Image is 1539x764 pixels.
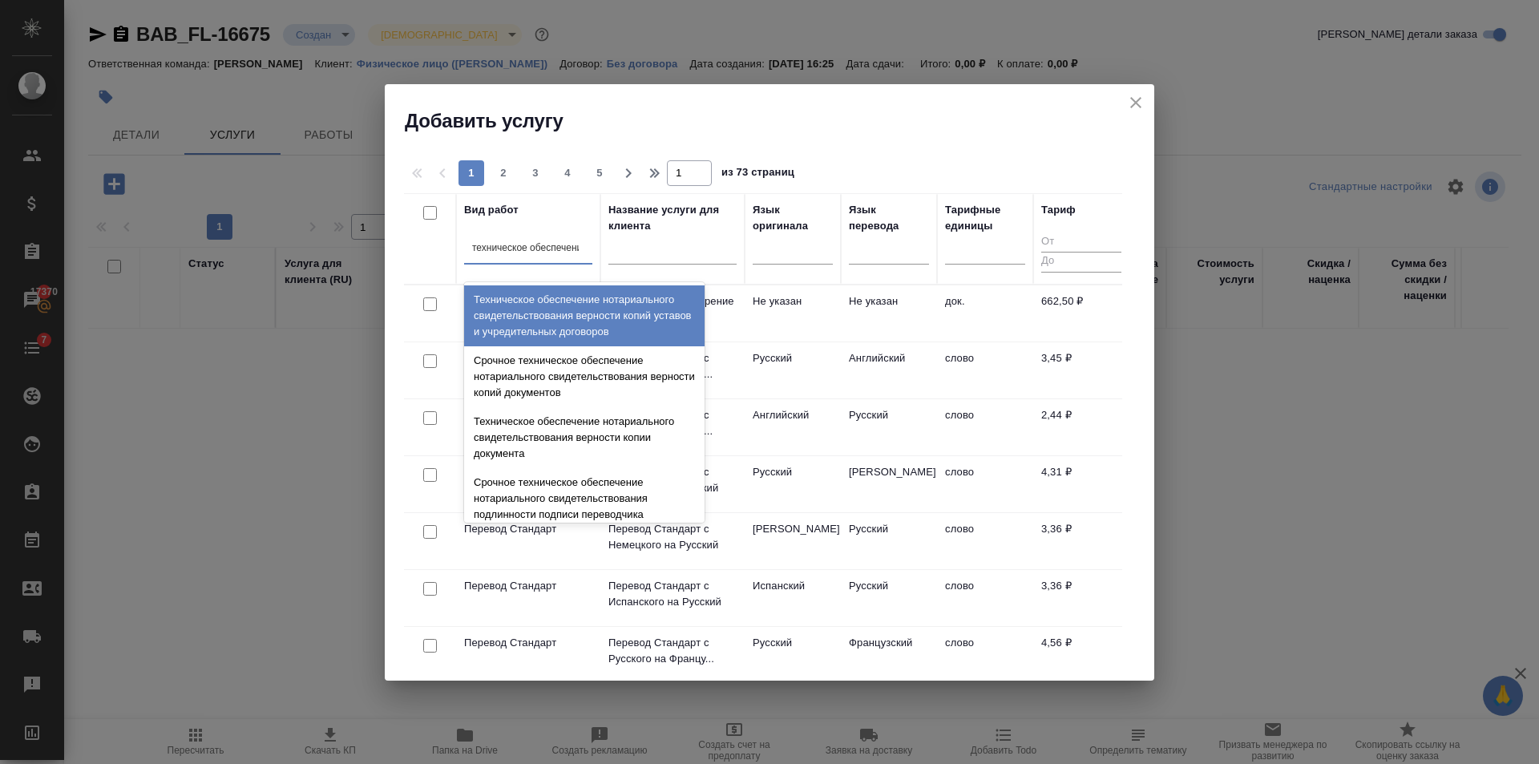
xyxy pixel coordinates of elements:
[491,165,516,181] span: 2
[1041,252,1121,272] input: До
[745,399,841,455] td: Английский
[1033,627,1129,683] td: 4,56 ₽
[1033,342,1129,398] td: 3,45 ₽
[745,570,841,626] td: Испанский
[523,165,548,181] span: 3
[1041,202,1076,218] div: Тариф
[745,285,841,342] td: Не указан
[945,202,1025,234] div: Тарифные единицы
[841,627,937,683] td: Французский
[608,578,737,610] p: Перевод Стандарт с Испанского на Русский
[464,578,592,594] p: Перевод Стандарт
[464,346,705,407] div: Срочное техническое обеспечение нотариального свидетельствования верности копий документов
[608,521,737,553] p: Перевод Стандарт с Немецкого на Русский
[1124,91,1148,115] button: close
[464,635,592,651] p: Перевод Стандарт
[405,108,1154,134] h2: Добавить услугу
[1033,399,1129,455] td: 2,44 ₽
[523,160,548,186] button: 3
[464,202,519,218] div: Вид работ
[1033,513,1129,569] td: 3,36 ₽
[937,399,1033,455] td: слово
[841,513,937,569] td: Русский
[753,202,833,234] div: Язык оригинала
[555,160,580,186] button: 4
[608,202,737,234] div: Название услуги для клиента
[464,468,705,529] div: Срочное техническое обеспечение нотариального свидетельствования подлинности подписи переводчика
[841,399,937,455] td: Русский
[745,342,841,398] td: Русский
[937,342,1033,398] td: слово
[587,165,612,181] span: 5
[937,570,1033,626] td: слово
[937,513,1033,569] td: слово
[608,635,737,667] p: Перевод Стандарт с Русского на Францу...
[464,407,705,468] div: Техническое обеспечение нотариального свидетельствования верности копии документа
[587,160,612,186] button: 5
[937,627,1033,683] td: слово
[745,456,841,512] td: Русский
[491,160,516,186] button: 2
[841,570,937,626] td: Русский
[464,521,592,537] p: Перевод Стандарт
[841,285,937,342] td: Не указан
[555,165,580,181] span: 4
[1033,570,1129,626] td: 3,36 ₽
[937,456,1033,512] td: слово
[1041,232,1121,253] input: От
[745,513,841,569] td: [PERSON_NAME]
[721,163,794,186] span: из 73 страниц
[849,202,929,234] div: Язык перевода
[1033,456,1129,512] td: 4,31 ₽
[1033,285,1129,342] td: 662,50 ₽
[745,627,841,683] td: Русский
[841,456,937,512] td: [PERSON_NAME]
[841,342,937,398] td: Английский
[464,285,705,346] div: Техническое обеспечение нотариального свидетельствования верности копий уставов и учредительных д...
[937,285,1033,342] td: док.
